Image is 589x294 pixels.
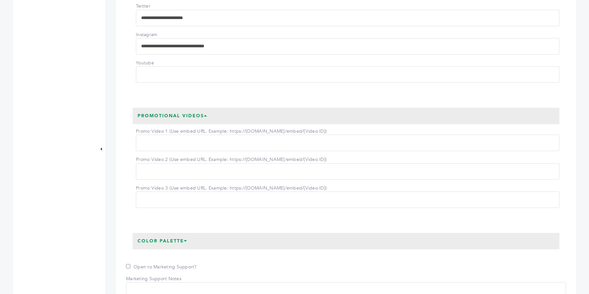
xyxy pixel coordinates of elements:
[136,156,327,163] label: Promo Video 2 (Use embed URL. Example: https://[DOMAIN_NAME]/embed/[Video ID])
[133,233,192,249] h3: Color Palette
[126,276,181,282] label: Marketing Support Notes
[136,60,182,66] label: Youtube
[133,108,213,124] h3: Promotional Videos
[126,264,197,270] label: Open to Marketing Support?
[136,185,327,192] label: Promo Video 3 (Use embed URL. Example: https://[DOMAIN_NAME]/embed/[Video ID])
[126,264,130,268] input: Open to Marketing Support?
[136,3,182,10] label: Twitter
[136,128,327,135] label: Promo Video 1 (Use embed URL. Example: https://[DOMAIN_NAME]/embed/[Video ID])
[136,32,182,38] label: Instagram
